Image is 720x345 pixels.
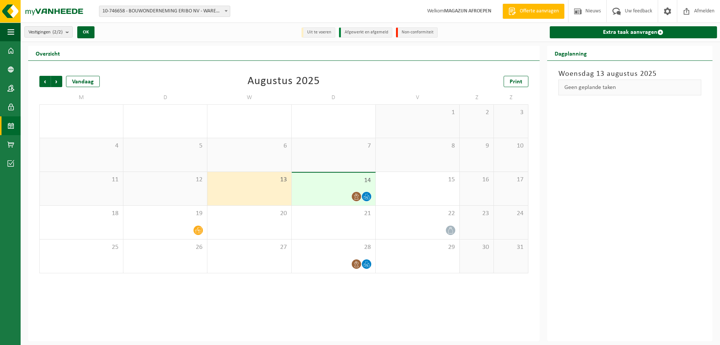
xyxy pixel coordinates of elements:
span: Offerte aanvragen [518,8,561,15]
td: Z [460,91,494,104]
a: Offerte aanvragen [502,4,564,19]
span: 16 [463,176,490,184]
td: Z [494,91,528,104]
span: 9 [463,142,490,150]
span: 13 [211,176,287,184]
span: 24 [498,209,524,218]
strong: MAGAZIJN AFROEPEN [444,8,491,14]
a: Extra taak aanvragen [550,26,717,38]
span: 10 [498,142,524,150]
li: Uit te voeren [301,27,335,38]
span: 1 [379,108,456,117]
span: 6 [211,142,287,150]
span: 20 [211,209,287,218]
div: Geen geplande taken [558,80,701,95]
span: 29 [379,243,456,252]
span: 2 [463,108,490,117]
span: 25 [43,243,119,252]
span: 7 [295,142,372,150]
div: Augustus 2025 [247,76,320,87]
span: Volgende [51,76,62,87]
span: Vorige [39,76,51,87]
a: Print [504,76,528,87]
span: 10-746658 - BOUWONDERNEMING ERIBO NV - WAREGEM [99,6,230,17]
span: 11 [43,176,119,184]
span: 23 [463,209,490,218]
span: 31 [498,243,524,252]
span: 28 [295,243,372,252]
span: Print [510,79,522,85]
span: 5 [127,142,203,150]
span: 12 [127,176,203,184]
span: 15 [379,176,456,184]
span: Vestigingen [28,27,63,38]
span: 10-746658 - BOUWONDERNEMING ERIBO NV - WAREGEM [99,6,230,17]
span: 17 [498,176,524,184]
span: 14 [295,176,372,185]
h2: Dagplanning [547,46,594,60]
span: 26 [127,243,203,252]
td: D [292,91,376,104]
span: 30 [463,243,490,252]
span: 4 [43,142,119,150]
span: 3 [498,108,524,117]
h2: Overzicht [28,46,67,60]
span: 22 [379,209,456,218]
button: Vestigingen(2/2) [24,26,73,38]
td: V [376,91,460,104]
span: 18 [43,209,119,218]
td: M [39,91,123,104]
count: (2/2) [52,30,63,35]
span: 19 [127,209,203,218]
button: OK [77,26,94,38]
h3: Woensdag 13 augustus 2025 [558,68,701,80]
td: D [123,91,207,104]
span: 8 [379,142,456,150]
li: Non-conformiteit [396,27,438,38]
td: W [207,91,291,104]
span: 21 [295,209,372,218]
div: Vandaag [66,76,100,87]
li: Afgewerkt en afgemeld [339,27,392,38]
span: 27 [211,243,287,252]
